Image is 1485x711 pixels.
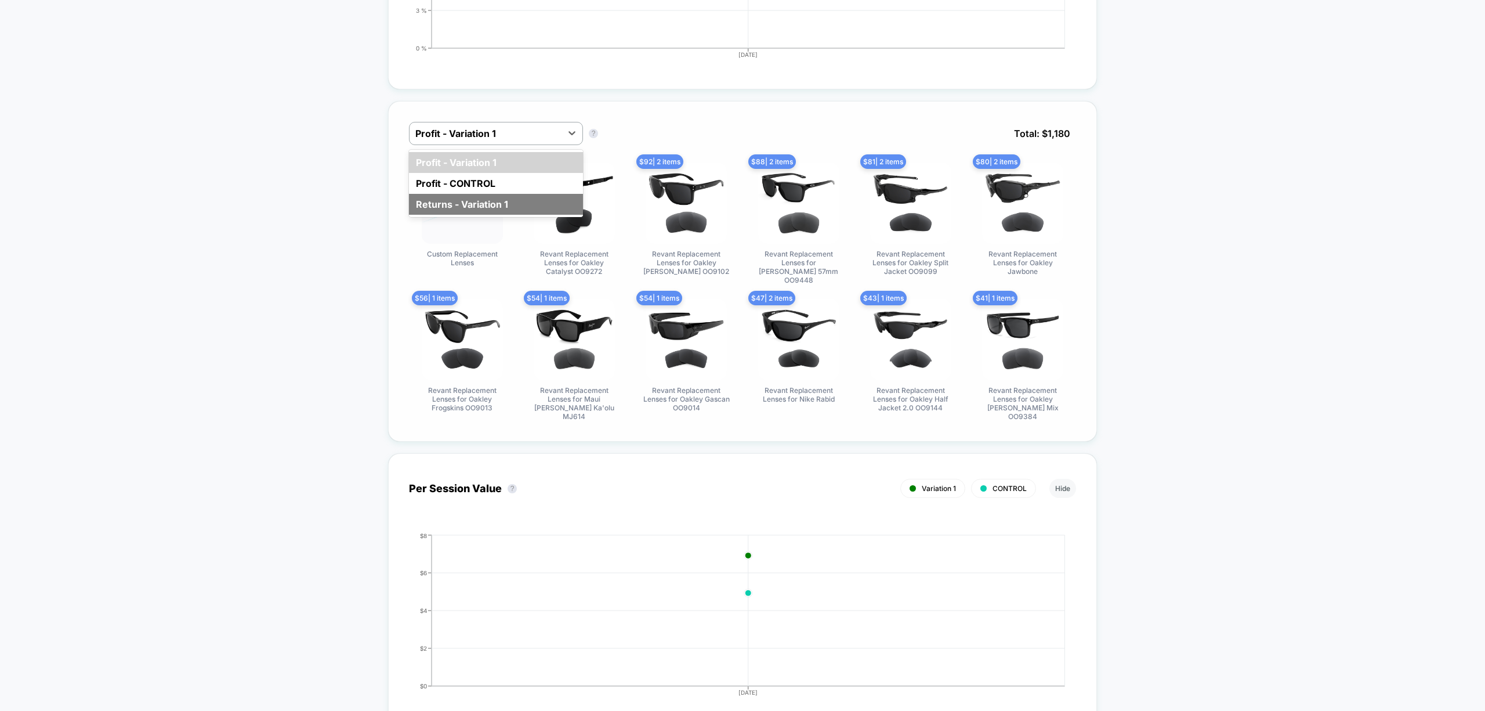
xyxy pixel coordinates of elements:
[409,152,583,173] div: Profit - Variation 1
[531,386,618,421] span: Revant Replacement Lenses for Maui [PERSON_NAME] Ka'olu MJ614
[758,299,839,380] img: Revant Replacement Lenses for Nike Rabid
[979,250,1066,276] span: Revant Replacement Lenses for Oakley Jawbone
[755,250,842,284] span: Revant Replacement Lenses for [PERSON_NAME] 57mm OO9448
[870,299,951,380] img: Revant Replacement Lenses for Oakley Half Jacket 2.0 OO9144
[416,6,427,13] tspan: 3 %
[589,129,598,138] button: ?
[1049,479,1076,498] button: Hide
[867,250,954,276] span: Revant Replacement Lenses for Oakley Split Jacket OO9099
[870,163,951,244] img: Revant Replacement Lenses for Oakley Split Jacket OO9099
[646,163,727,244] img: Revant Replacement Lenses for Oakley Holbrook OO9102
[636,154,683,169] span: $ 92 | 2 items
[973,291,1017,305] span: $ 41 | 1 items
[860,154,906,169] span: $ 81 | 2 items
[420,532,427,539] tspan: $8
[748,291,795,305] span: $ 47 | 2 items
[524,291,570,305] span: $ 54 | 1 items
[419,250,506,267] span: Custom Replacement Lenses
[739,689,758,696] tspan: [DATE]
[922,484,956,493] span: Variation 1
[748,154,796,169] span: $ 88 | 2 items
[979,386,1066,421] span: Revant Replacement Lenses for Oakley [PERSON_NAME] Mix OO9384
[973,154,1020,169] span: $ 80 | 2 items
[867,386,954,412] span: Revant Replacement Lenses for Oakley Half Jacket 2.0 OO9144
[636,291,682,305] span: $ 54 | 1 items
[982,299,1063,380] img: Revant Replacement Lenses for Oakley Holbrook Mix OO9384
[643,386,730,412] span: Revant Replacement Lenses for Oakley Gascan OO9014
[982,163,1063,244] img: Revant Replacement Lenses for Oakley Jawbone
[409,173,583,194] div: Profit - CONTROL
[508,484,517,493] button: ?
[416,44,427,51] tspan: 0 %
[420,607,427,613] tspan: $4
[646,299,727,380] img: Revant Replacement Lenses for Oakley Gascan OO9014
[758,163,839,244] img: Revant Replacement Lenses for Oakley Sylas 57mm OO9448
[534,299,615,380] img: Revant Replacement Lenses for Maui Jim Ka'olu MJ614
[531,250,618,276] span: Revant Replacement Lenses for Oakley Catalyst OO9272
[419,386,506,412] span: Revant Replacement Lenses for Oakley Frogskins OO9013
[993,484,1027,493] span: CONTROL
[412,291,458,305] span: $ 56 | 1 items
[739,51,758,58] tspan: [DATE]
[755,386,842,403] span: Revant Replacement Lenses for Nike Rabid
[397,532,1064,706] div: PER_SESSION_VALUE
[420,644,427,651] tspan: $2
[422,299,503,380] img: Revant Replacement Lenses for Oakley Frogskins OO9013
[860,291,907,305] span: $ 43 | 1 items
[643,250,730,276] span: Revant Replacement Lenses for Oakley [PERSON_NAME] OO9102
[1008,122,1076,145] span: Total: $ 1,180
[420,569,427,576] tspan: $6
[420,682,427,689] tspan: $0
[409,194,583,215] div: Returns - Variation 1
